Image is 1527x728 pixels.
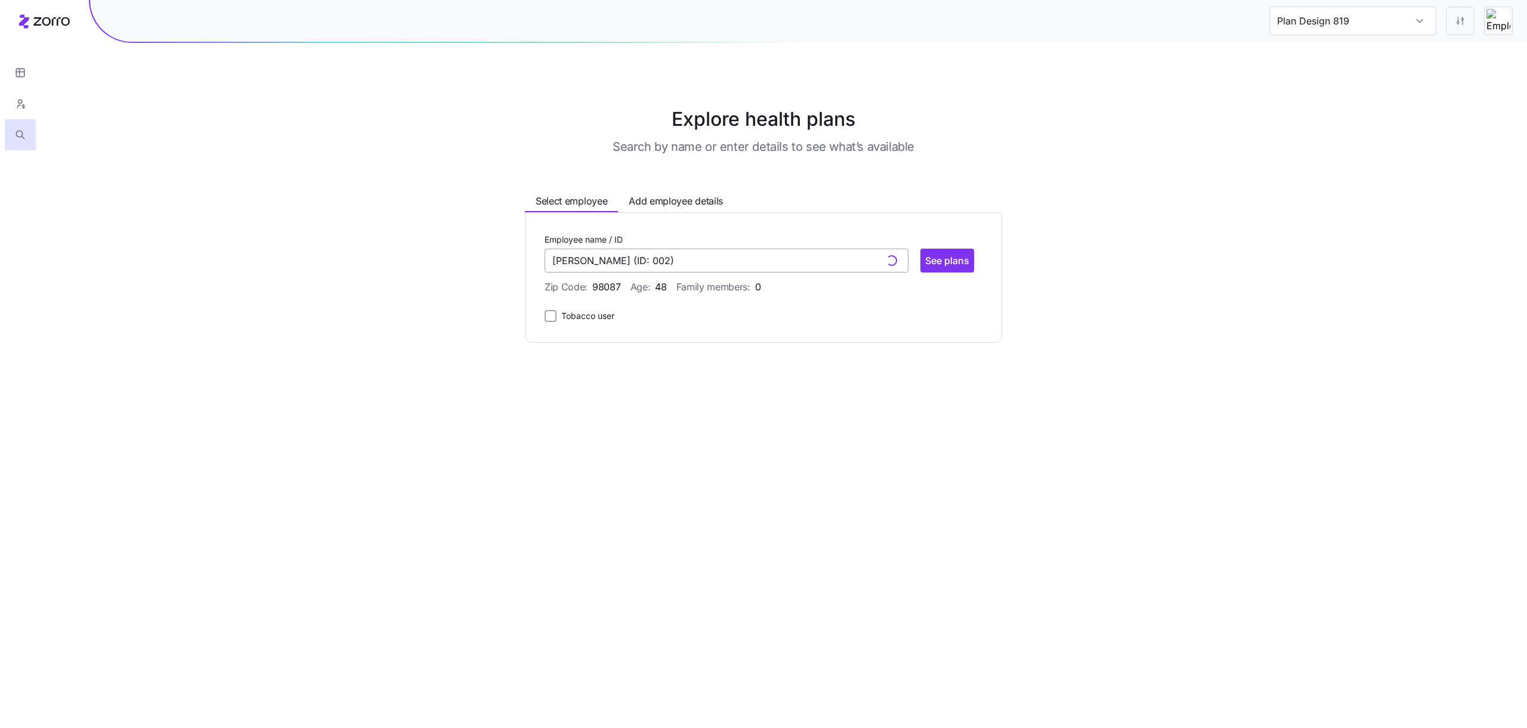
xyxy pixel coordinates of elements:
span: See plans [925,253,969,268]
button: See plans [920,249,974,272]
span: Age: [630,280,667,295]
img: Employer logo [1486,9,1510,33]
span: Add employee details [629,194,723,209]
span: Zip Code: [545,280,621,295]
label: Employee name / ID [545,233,623,246]
span: 0 [755,280,761,295]
h3: Search by name or enter details to see what’s available [613,138,914,155]
h1: Explore health plans [468,105,1059,134]
span: Family members: [676,280,761,295]
span: Select employee [536,194,607,209]
label: Tobacco user [557,309,614,323]
button: Settings [1446,7,1475,35]
span: 48 [655,280,666,295]
input: Search by employee name / ID [545,249,908,272]
span: 98087 [592,280,620,295]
